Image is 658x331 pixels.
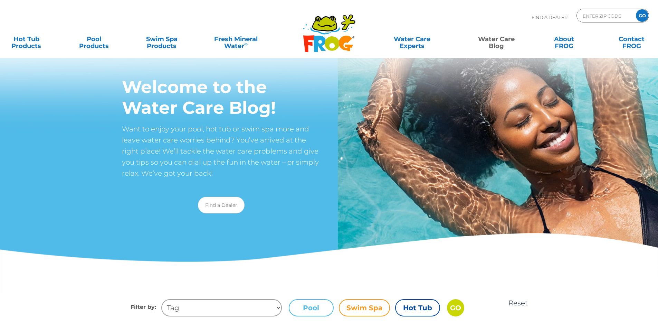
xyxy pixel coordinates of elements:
a: Water CareBlog [470,32,523,46]
a: Reset [508,299,528,307]
sup: ∞ [244,41,248,47]
a: ContactFROG [605,32,658,46]
a: Swim SpaProducts [135,32,188,46]
p: Find A Dealer [532,9,568,26]
label: Swim Spa [339,299,390,316]
a: Water CareExperts [370,32,455,46]
input: Zip Code Form [582,11,629,21]
input: GO [636,9,648,22]
a: Find a Dealer [198,197,245,213]
input: GO [447,299,464,316]
a: Fresh MineralWater∞ [203,32,269,46]
a: AboutFROG [538,32,590,46]
a: PoolProducts [68,32,120,46]
label: Pool [289,299,334,316]
p: Want to enjoy your pool, hot tub or swim spa more and leave water care worries behind? You’ve arr... [122,123,321,179]
h4: Filter by: [131,299,161,316]
label: Hot Tub [395,299,440,316]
